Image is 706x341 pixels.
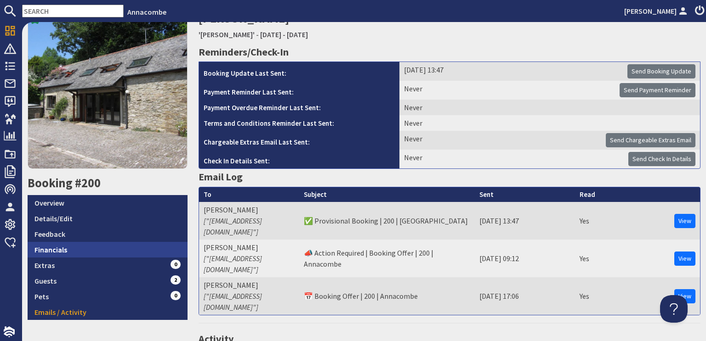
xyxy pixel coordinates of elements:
i: ["[EMAIL_ADDRESS][DOMAIN_NAME]"] [204,291,262,312]
td: [DATE] 13:47 [399,62,700,81]
i: ["[EMAIL_ADDRESS][DOMAIN_NAME]"] [204,254,262,274]
th: Terms and Conditions Reminder Last Sent: [199,115,399,131]
a: Extras0 [28,257,188,273]
th: Sent [475,187,575,202]
td: [DATE] 09:12 [475,240,575,277]
td: Never [399,81,700,100]
h3: Email Log [199,169,700,184]
td: [PERSON_NAME] [199,202,299,240]
a: Financials [28,242,188,257]
img: 'Annacombe''s icon [28,9,188,169]
span: Send Payment Reminder [624,86,691,94]
span: Send Check In Details [632,155,691,163]
td: Yes [575,240,600,277]
td: Never [399,150,700,168]
th: To [199,187,299,202]
td: Yes [575,277,600,315]
td: 📅 Booking Offer | 200 | Annacombe [299,277,475,315]
span: Send Booking Update [632,67,691,75]
a: [PERSON_NAME] [624,6,689,17]
td: ✅ Provisional Booking | 200 | [GEOGRAPHIC_DATA] [299,202,475,240]
a: Guests2 [28,273,188,289]
iframe: Toggle Customer Support [660,295,688,323]
td: Never [399,131,700,150]
a: Overview [28,195,188,211]
i: ["[EMAIL_ADDRESS][DOMAIN_NAME]"] [204,216,262,236]
td: [DATE] 17:06 [475,277,575,315]
button: Send Booking Update [627,64,695,78]
span: - [256,30,259,39]
span: 0 [171,291,181,300]
a: Emails / Activity [28,304,188,320]
th: Read [575,187,600,202]
td: [PERSON_NAME] [199,277,299,315]
a: View [674,252,695,266]
a: [DATE] - [DATE] [260,30,308,39]
input: SEARCH [22,5,124,17]
a: Details/Edit [28,211,188,226]
th: Chargeable Extras Email Last Sent: [199,131,399,150]
span: Send Chargeable Extras Email [610,136,691,144]
img: staytech_i_w-64f4e8e9ee0a9c174fd5317b4b171b261742d2d393467e5bdba4413f4f884c10.svg [4,326,15,337]
h2: Booking #200 [28,176,188,190]
th: Check In Details Sent: [199,150,399,168]
td: Never [399,100,700,115]
a: '[PERSON_NAME]' [199,30,255,39]
a: Feedback [28,226,188,242]
td: [PERSON_NAME] [199,240,299,277]
h3: Reminders/Check-In [199,44,700,60]
a: Pets0 [28,289,188,304]
a: Annacombe [127,7,166,17]
th: Subject [299,187,475,202]
a: View [674,289,695,303]
span: 2 [171,275,181,285]
a: View [674,214,695,228]
th: Payment Overdue Reminder Last Sent: [199,100,399,115]
span: 0 [171,260,181,269]
th: Payment Reminder Last Sent: [199,81,399,100]
td: Never [399,115,700,131]
td: Yes [575,202,600,240]
td: [DATE] 13:47 [475,202,575,240]
a: 9.3 [28,9,188,176]
button: Send Payment Reminder [620,83,695,97]
button: Send Chargeable Extras Email [606,133,695,147]
button: Send Check In Details [628,152,695,166]
th: Booking Update Last Sent: [199,62,399,81]
td: 📣 Action Required | Booking Offer | 200 | Annacombe [299,240,475,277]
h2: [PERSON_NAME] [199,9,529,42]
